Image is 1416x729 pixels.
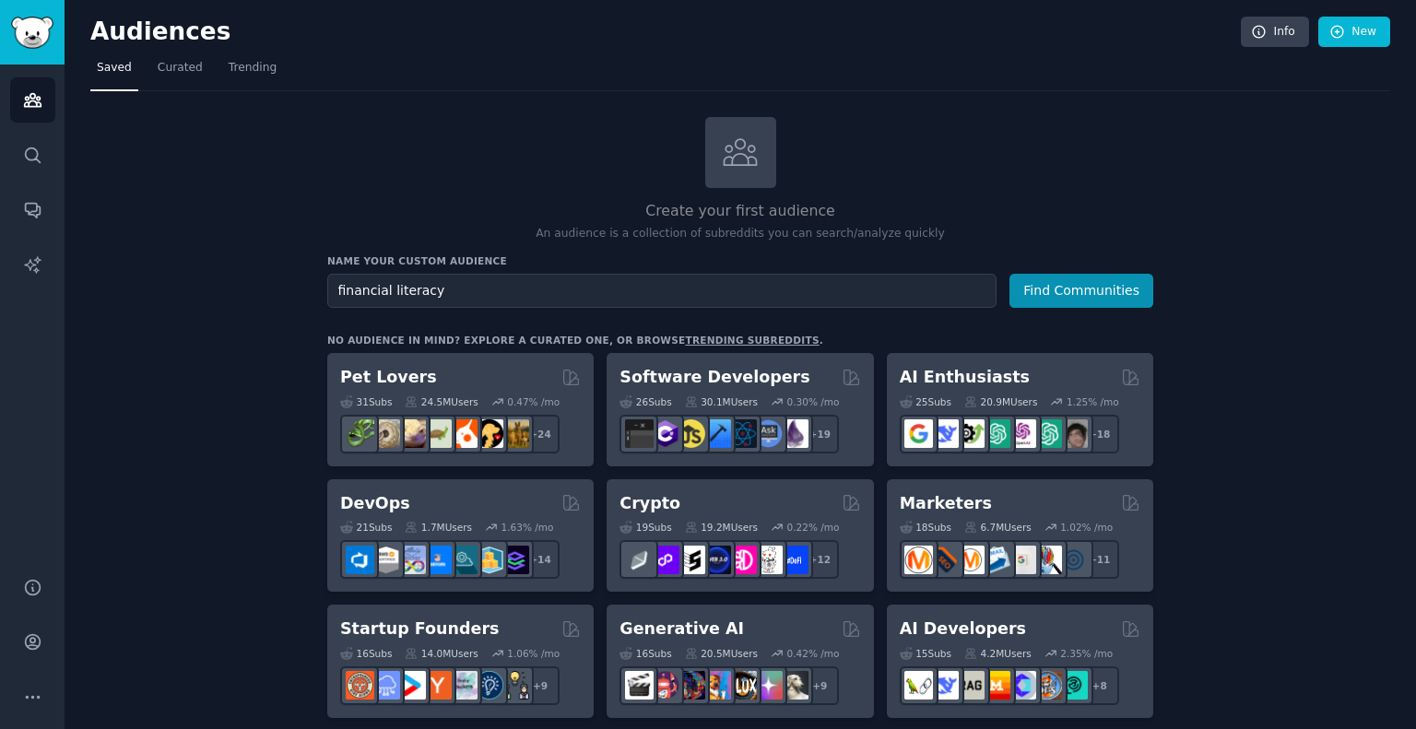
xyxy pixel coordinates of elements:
img: LangChain [904,671,933,700]
div: 0.22 % /mo [787,521,840,534]
img: Rag [956,671,985,700]
img: DevOpsLinks [423,546,452,574]
img: dogbreed [501,419,529,448]
div: + 12 [800,540,839,579]
div: 18 Sub s [900,521,951,534]
div: 19 Sub s [619,521,671,534]
div: 1.63 % /mo [501,521,554,534]
img: startup [397,671,426,700]
img: DeepSeek [930,671,959,700]
img: sdforall [702,671,731,700]
img: OpenSourceAI [1008,671,1036,700]
h2: Marketers [900,492,992,515]
div: 24.5M Users [405,395,478,408]
div: 4.2M Users [964,647,1032,660]
div: 21 Sub s [340,521,392,534]
div: 0.42 % /mo [787,647,840,660]
img: PlatformEngineers [501,546,529,574]
div: 2.35 % /mo [1060,647,1113,660]
img: AItoolsCatalog [956,419,985,448]
div: No audience in mind? Explore a curated one, or browse . [327,334,823,347]
img: ycombinator [423,671,452,700]
img: defiblockchain [728,546,757,574]
img: dalle2 [651,671,679,700]
img: learnjavascript [677,419,705,448]
div: 0.47 % /mo [507,395,560,408]
h2: DevOps [340,492,410,515]
div: 15 Sub s [900,647,951,660]
div: 1.7M Users [405,521,472,534]
img: AIDevelopersSociety [1059,671,1088,700]
a: Info [1241,17,1309,48]
div: 6.7M Users [964,521,1032,534]
div: + 18 [1080,415,1119,453]
h3: Name your custom audience [327,254,1153,267]
span: Curated [158,60,203,76]
div: + 24 [521,415,560,453]
div: 1.25 % /mo [1067,395,1119,408]
img: chatgpt_prompts_ [1033,419,1062,448]
img: MistralAI [982,671,1010,700]
img: MarketingResearch [1033,546,1062,574]
img: ArtificalIntelligence [1059,419,1088,448]
a: New [1318,17,1390,48]
img: DeepSeek [930,419,959,448]
div: 30.1M Users [685,395,758,408]
img: GoogleGeminiAI [904,419,933,448]
img: SaaS [372,671,400,700]
h2: Create your first audience [327,200,1153,223]
h2: AI Developers [900,617,1026,641]
div: 0.30 % /mo [787,395,840,408]
img: bigseo [930,546,959,574]
img: web3 [702,546,731,574]
img: defi_ [780,546,808,574]
img: GummySearch logo [11,17,53,49]
div: + 19 [800,415,839,453]
a: trending subreddits [685,335,819,346]
div: 16 Sub s [340,647,392,660]
img: ethfinance [625,546,654,574]
h2: Pet Lovers [340,366,437,389]
h2: Audiences [90,18,1241,47]
img: azuredevops [346,546,374,574]
div: + 8 [1080,666,1119,705]
img: chatgpt_promptDesign [982,419,1010,448]
div: 16 Sub s [619,647,671,660]
div: 19.2M Users [685,521,758,534]
h2: Startup Founders [340,617,499,641]
img: PetAdvice [475,419,503,448]
img: FluxAI [728,671,757,700]
h2: Crypto [619,492,680,515]
img: deepdream [677,671,705,700]
a: Trending [222,53,283,91]
img: Emailmarketing [982,546,1010,574]
p: An audience is a collection of subreddits you can search/analyze quickly [327,226,1153,242]
input: Pick a short name, like "Digital Marketers" or "Movie-Goers" [327,274,997,308]
img: Entrepreneurship [475,671,503,700]
span: Trending [229,60,277,76]
img: CryptoNews [754,546,783,574]
span: Saved [97,60,132,76]
img: starryai [754,671,783,700]
h2: Generative AI [619,617,744,641]
img: OpenAIDev [1008,419,1036,448]
div: 25 Sub s [900,395,951,408]
img: AskComputerScience [754,419,783,448]
img: aws_cdk [475,546,503,574]
img: EntrepreneurRideAlong [346,671,374,700]
img: DreamBooth [780,671,808,700]
div: 20.5M Users [685,647,758,660]
img: elixir [780,419,808,448]
img: cockatiel [449,419,478,448]
img: indiehackers [449,671,478,700]
div: 20.9M Users [964,395,1037,408]
h2: AI Enthusiasts [900,366,1030,389]
img: turtle [423,419,452,448]
img: herpetology [346,419,374,448]
div: 14.0M Users [405,647,478,660]
a: Saved [90,53,138,91]
a: Curated [151,53,209,91]
img: AskMarketing [956,546,985,574]
div: 1.02 % /mo [1060,521,1113,534]
img: iOSProgramming [702,419,731,448]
